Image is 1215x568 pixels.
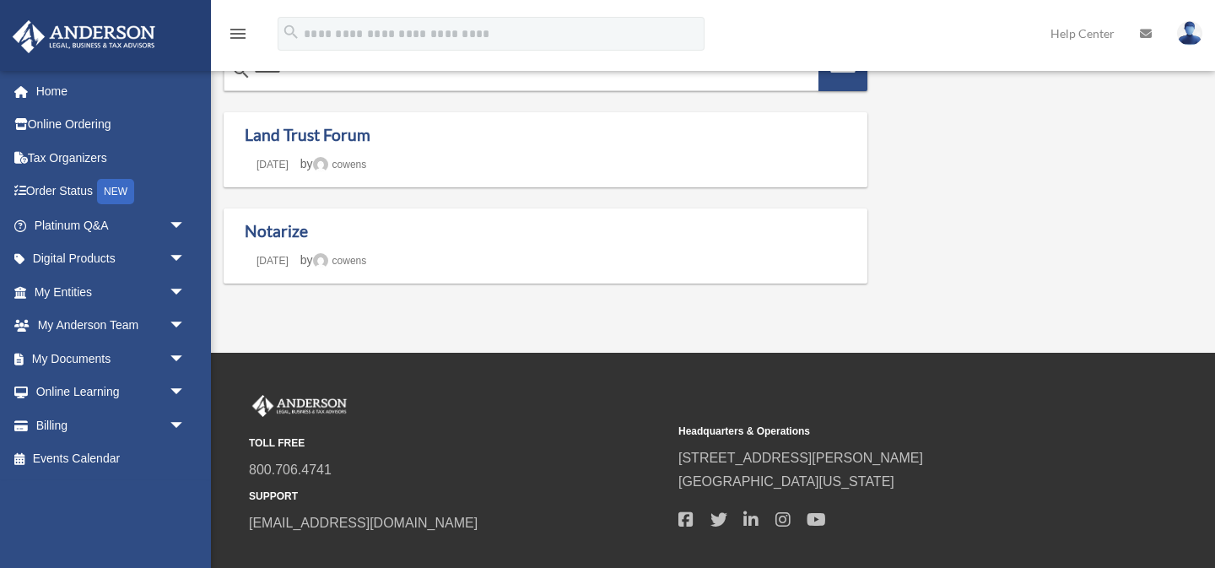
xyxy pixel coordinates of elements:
[228,24,248,44] i: menu
[12,74,202,108] a: Home
[12,408,211,442] a: Billingarrow_drop_down
[282,23,300,41] i: search
[12,141,211,175] a: Tax Organizers
[678,451,923,465] a: [STREET_ADDRESS][PERSON_NAME]
[300,253,366,267] span: by
[169,408,202,443] span: arrow_drop_down
[169,342,202,376] span: arrow_drop_down
[12,108,211,142] a: Online Ordering
[245,221,308,241] a: Notarize
[169,309,202,344] span: arrow_drop_down
[169,376,202,410] span: arrow_drop_down
[300,157,366,170] span: by
[12,376,211,409] a: Online Learningarrow_drop_down
[249,488,667,506] small: SUPPORT
[313,255,367,267] a: cowens
[12,309,211,343] a: My Anderson Teamarrow_drop_down
[12,442,211,476] a: Events Calendar
[12,275,211,309] a: My Entitiesarrow_drop_down
[12,208,211,242] a: Platinum Q&Aarrow_drop_down
[228,30,248,44] a: menu
[169,275,202,310] span: arrow_drop_down
[12,242,211,276] a: Digital Productsarrow_drop_down
[249,463,332,477] a: 800.706.4741
[249,395,350,417] img: Anderson Advisors Platinum Portal
[12,175,211,209] a: Order StatusNEW
[12,342,211,376] a: My Documentsarrow_drop_down
[245,125,370,144] a: Land Trust Forum
[678,474,894,489] a: [GEOGRAPHIC_DATA][US_STATE]
[245,255,300,267] a: [DATE]
[249,516,478,530] a: [EMAIL_ADDRESS][DOMAIN_NAME]
[8,20,160,53] img: Anderson Advisors Platinum Portal
[97,179,134,204] div: NEW
[1177,21,1202,46] img: User Pic
[169,208,202,243] span: arrow_drop_down
[249,435,667,452] small: TOLL FREE
[678,423,1096,441] small: Headquarters & Operations
[245,159,300,170] a: [DATE]
[313,159,367,170] a: cowens
[169,242,202,277] span: arrow_drop_down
